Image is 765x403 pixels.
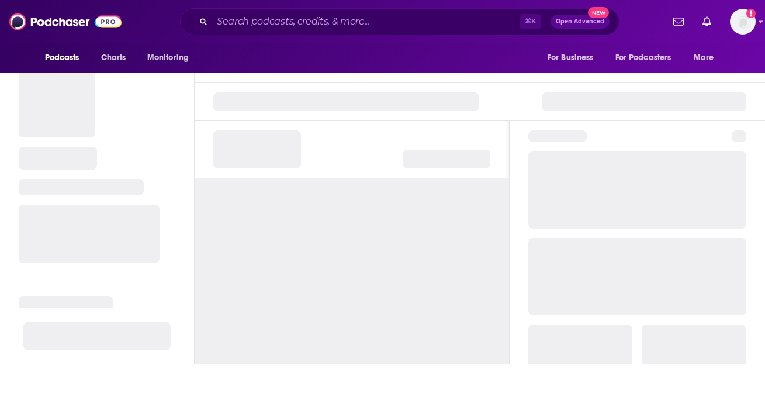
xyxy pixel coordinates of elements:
button: open menu [37,47,95,69]
button: open menu [139,47,204,69]
a: Show notifications dropdown [669,12,688,32]
button: open menu [686,47,728,69]
span: For Business [548,50,594,66]
span: Logged in as HSimon [730,9,756,35]
a: Charts [94,47,133,69]
span: Open Advanced [556,19,604,25]
a: Show notifications dropdown [698,12,716,32]
input: Search podcasts, credits, & more... [212,12,520,31]
button: open menu [539,47,608,69]
span: ⌘ K [520,14,541,29]
button: Show profile menu [730,9,756,35]
button: open menu [608,47,688,69]
img: User Profile [730,9,756,35]
span: For Podcasters [615,50,671,66]
img: Podchaser - Follow, Share and Rate Podcasts [9,11,122,33]
div: Search podcasts, credits, & more... [180,8,619,35]
svg: Add a profile image [746,9,756,18]
span: Charts [101,50,126,66]
button: Open AdvancedNew [551,15,610,29]
span: More [694,50,714,66]
span: New [588,7,609,18]
span: Monitoring [147,50,189,66]
span: Podcasts [45,50,79,66]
